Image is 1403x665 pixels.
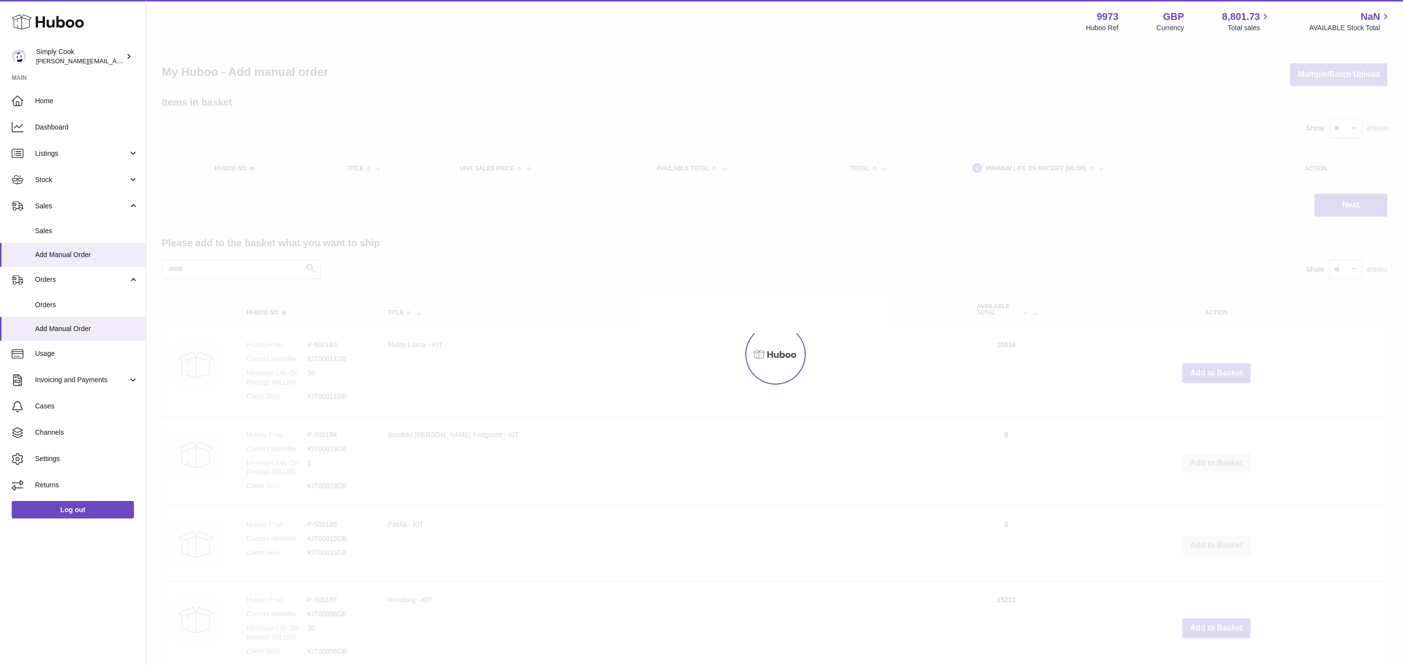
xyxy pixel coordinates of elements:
span: Total sales [1228,23,1271,33]
span: Sales [35,226,138,236]
span: Channels [35,428,138,437]
span: Listings [35,149,128,158]
span: AVAILABLE Stock Total [1309,23,1391,33]
span: Orders [35,300,138,310]
div: Simply Cook [36,47,124,66]
span: Cases [35,402,138,411]
span: Orders [35,275,128,284]
span: Add Manual Order [35,324,138,333]
span: [PERSON_NAME][EMAIL_ADDRESS][DOMAIN_NAME] [36,57,195,65]
span: Invoicing and Payments [35,375,128,385]
a: 8,801.73 Total sales [1222,10,1271,33]
strong: GBP [1163,10,1184,23]
span: 8,801.73 [1222,10,1260,23]
span: Sales [35,202,128,211]
a: Log out [12,501,134,518]
span: Home [35,96,138,106]
span: Usage [35,349,138,358]
strong: 9973 [1097,10,1119,23]
span: Returns [35,480,138,490]
a: NaN AVAILABLE Stock Total [1309,10,1391,33]
span: Stock [35,175,128,185]
span: NaN [1361,10,1380,23]
img: emma@simplycook.com [12,49,26,64]
div: Currency [1157,23,1184,33]
span: Dashboard [35,123,138,132]
span: Settings [35,454,138,463]
span: Add Manual Order [35,250,138,259]
div: Huboo Ref [1086,23,1119,33]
